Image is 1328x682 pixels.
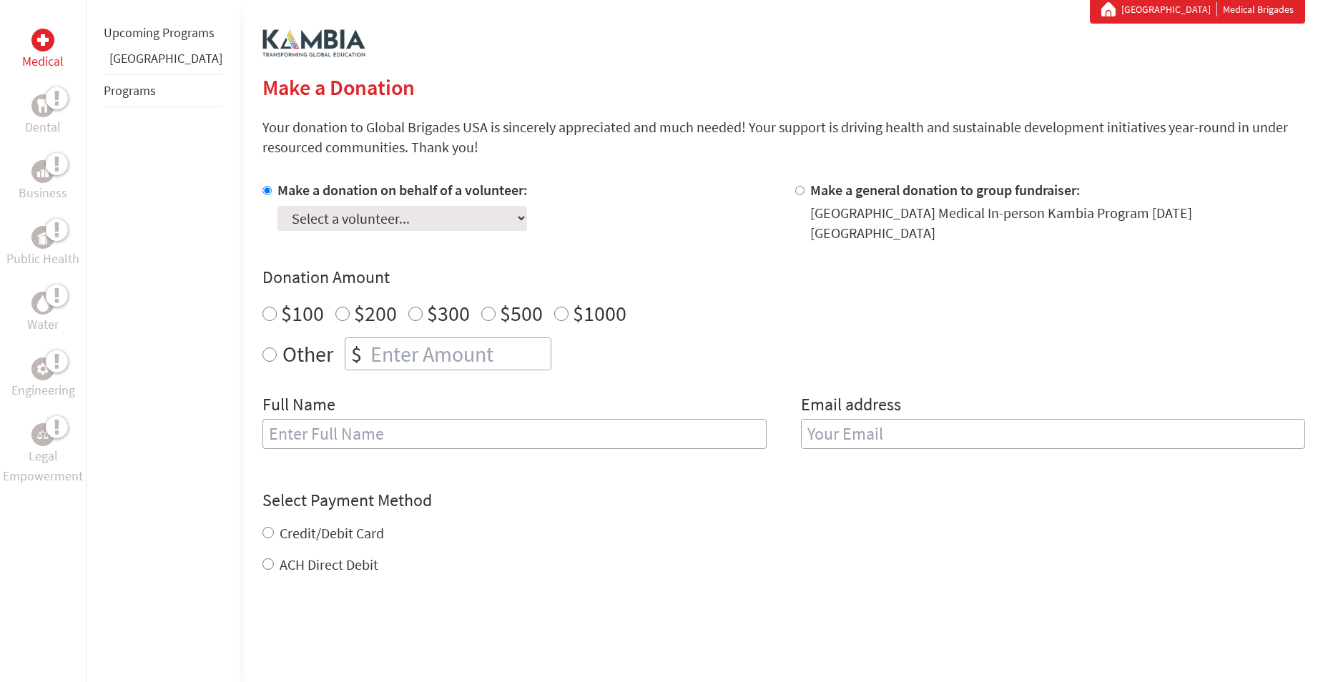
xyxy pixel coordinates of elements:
label: Other [282,337,333,370]
div: Water [31,292,54,315]
div: [GEOGRAPHIC_DATA] Medical In-person Kambia Program [DATE] [GEOGRAPHIC_DATA] [810,203,1305,243]
img: Public Health [37,230,49,244]
a: Legal EmpowermentLegal Empowerment [3,423,83,486]
div: Engineering [31,357,54,380]
h2: Make a Donation [262,74,1305,100]
img: Engineering [37,363,49,375]
label: $200 [354,300,397,327]
a: BusinessBusiness [19,160,67,203]
div: Business [31,160,54,183]
input: Your Email [801,419,1305,449]
a: MedicalMedical [22,29,64,71]
a: [GEOGRAPHIC_DATA] [1121,2,1217,16]
img: Dental [37,99,49,112]
p: Engineering [11,380,75,400]
p: Business [19,183,67,203]
p: Legal Empowerment [3,446,83,486]
label: Make a donation on behalf of a volunteer: [277,181,528,199]
label: $1000 [573,300,626,327]
label: $100 [281,300,324,327]
a: Public HealthPublic Health [6,226,79,269]
a: WaterWater [27,292,59,335]
a: [GEOGRAPHIC_DATA] [109,50,222,66]
p: Your donation to Global Brigades USA is sincerely appreciated and much needed! Your support is dr... [262,117,1305,157]
h4: Select Payment Method [262,489,1305,512]
div: Medical [31,29,54,51]
p: Public Health [6,249,79,269]
div: Medical Brigades [1101,2,1294,16]
img: Water [37,295,49,311]
h4: Donation Amount [262,266,1305,289]
input: Enter Amount [368,338,551,370]
a: EngineeringEngineering [11,357,75,400]
li: Upcoming Programs [104,17,222,49]
div: Public Health [31,226,54,249]
a: DentalDental [25,94,61,137]
iframe: reCAPTCHA [262,603,480,659]
label: Credit/Debit Card [280,524,384,542]
label: Full Name [262,393,335,419]
label: Email address [801,393,901,419]
img: Business [37,166,49,177]
img: Legal Empowerment [37,430,49,439]
input: Enter Full Name [262,419,767,449]
img: logo-kambia.png [262,29,365,57]
p: Dental [25,117,61,137]
div: Legal Empowerment [31,423,54,446]
label: Make a general donation to group fundraiser: [810,181,1081,199]
p: Water [27,315,59,335]
li: Belize [104,49,222,74]
a: Upcoming Programs [104,24,215,41]
a: Programs [104,82,156,99]
p: Medical [22,51,64,71]
label: $300 [427,300,470,327]
label: $500 [500,300,543,327]
li: Programs [104,74,222,107]
div: $ [345,338,368,370]
div: Dental [31,94,54,117]
img: Medical [37,34,49,46]
label: ACH Direct Debit [280,555,378,573]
